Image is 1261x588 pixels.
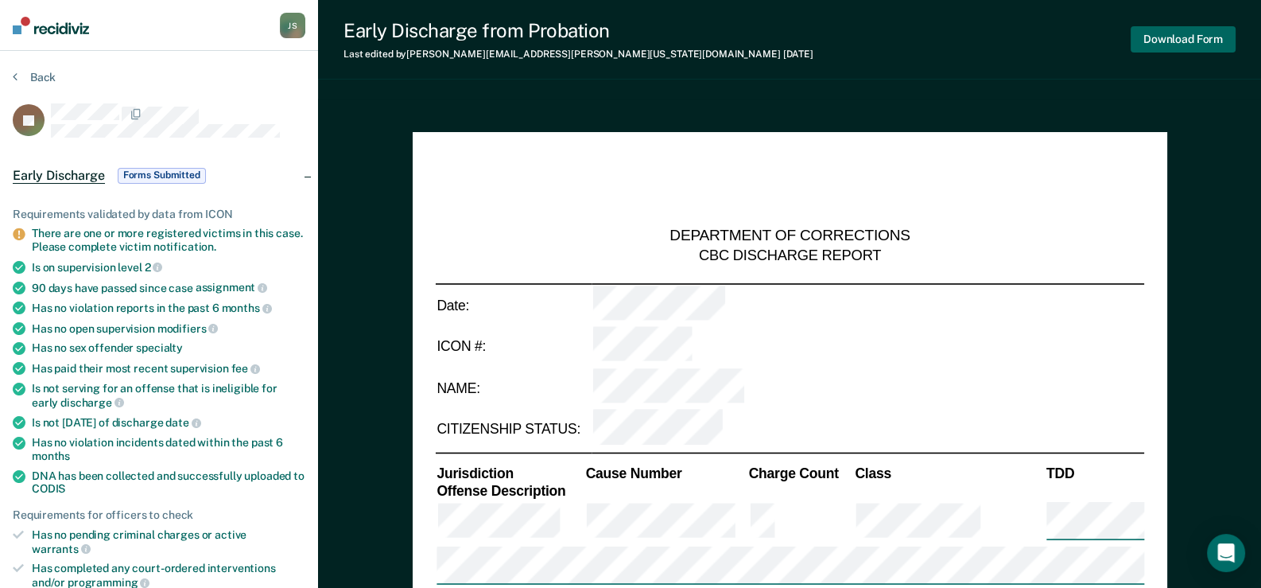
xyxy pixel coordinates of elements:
[118,168,206,184] span: Forms Submitted
[32,281,305,295] div: 90 days have passed since case
[32,469,305,496] div: DNA has been collected and successfully uploaded to
[32,382,305,409] div: Is not serving for an offense that is ineligible for early
[343,49,813,60] div: Last edited by [PERSON_NAME][EMAIL_ADDRESS][PERSON_NAME][US_STATE][DOMAIN_NAME]
[145,261,163,274] span: 2
[32,341,305,355] div: Has no sex offender
[32,436,305,463] div: Has no violation incidents dated within the past 6
[32,415,305,430] div: Is not [DATE] of discharge
[157,322,219,335] span: modifiers
[32,321,305,336] div: Has no open supervision
[60,396,124,409] span: discharge
[196,281,267,294] span: assignment
[1207,534,1245,572] div: Open Intercom Messenger
[13,168,105,184] span: Early Discharge
[13,208,305,221] div: Requirements validated by data from ICON
[343,19,813,42] div: Early Discharge from Probation
[698,246,880,265] div: CBC DISCHARGE REPORT
[32,260,305,275] div: Is on supervision level
[32,482,65,495] span: CODIS
[32,301,305,315] div: Has no violation reports in the past 6
[435,464,584,482] th: Jurisdiction
[32,450,70,462] span: months
[13,70,56,84] button: Back
[435,283,591,325] td: Date:
[1131,26,1236,53] button: Download Form
[1045,464,1144,482] th: TDD
[32,361,305,376] div: Has paid their most recent supervision
[32,543,91,555] span: warrants
[435,325,591,367] td: ICON #:
[747,464,854,482] th: Charge Count
[584,464,747,482] th: Cause Number
[165,416,200,429] span: date
[435,482,584,500] th: Offense Description
[32,528,305,555] div: Has no pending criminal charges or active
[783,49,813,60] span: [DATE]
[231,362,260,375] span: fee
[222,302,272,314] span: months
[13,17,89,34] img: Recidiviz
[435,408,591,450] td: CITIZENSHIP STATUS:
[32,227,305,254] div: There are one or more registered victims in this case. Please complete victim notification.
[435,367,591,408] td: NAME:
[853,464,1045,482] th: Class
[280,13,305,38] div: J S
[669,226,910,246] div: DEPARTMENT OF CORRECTIONS
[280,13,305,38] button: JS
[136,341,183,354] span: specialty
[13,508,305,522] div: Requirements for officers to check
